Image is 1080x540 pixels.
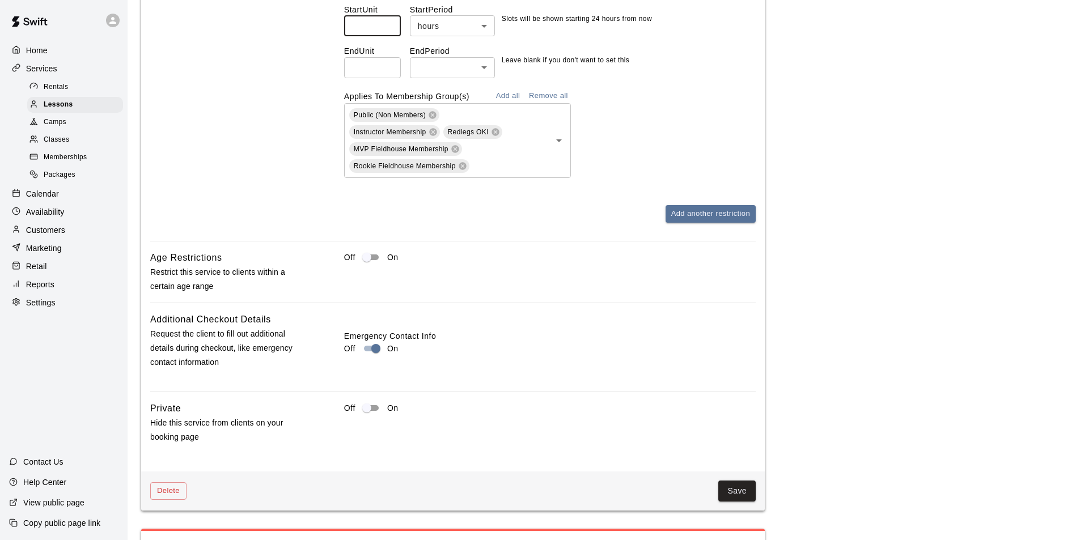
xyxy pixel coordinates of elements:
[27,167,128,184] a: Packages
[354,145,448,153] span: MVP Fieldhouse Membership
[490,87,526,105] button: Add all
[27,97,123,113] div: Lessons
[27,114,128,131] a: Camps
[150,401,181,416] h6: Private
[344,343,355,355] p: Off
[9,276,118,293] a: Reports
[150,482,187,500] button: Delete
[410,45,495,57] label: End Period
[26,261,47,272] p: Retail
[23,477,66,488] p: Help Center
[150,312,271,327] h6: Additional Checkout Details
[26,206,65,218] p: Availability
[27,114,123,130] div: Camps
[27,78,128,96] a: Rentals
[502,55,629,66] p: Leave blank if you don't want to set this
[344,402,355,414] p: Off
[23,517,100,529] p: Copy public page link
[344,92,469,101] label: Applies To Membership Group(s)
[9,203,118,220] a: Availability
[666,205,756,223] button: Add another restriction
[349,108,439,122] div: Public (Non Members)
[44,134,69,146] span: Classes
[27,131,128,149] a: Classes
[27,167,123,183] div: Packages
[502,14,652,25] p: Slots will be shown starting 24 hours from now
[26,63,57,74] p: Services
[443,125,502,139] div: Redlegs OKI
[448,128,489,136] span: Redlegs OKI
[44,99,73,110] span: Lessons
[26,45,48,56] p: Home
[26,188,59,199] p: Calendar
[344,45,410,57] label: End Unit
[27,79,123,95] div: Rentals
[9,222,118,239] a: Customers
[387,343,399,355] p: On
[344,330,756,342] label: Emergency Contact Info
[27,132,123,148] div: Classes
[44,117,66,128] span: Camps
[150,416,308,444] p: Hide this service from clients on your booking page
[9,258,118,275] a: Retail
[44,152,87,163] span: Memberships
[9,185,118,202] a: Calendar
[344,4,410,15] label: Start Unit
[551,133,567,148] button: Open
[26,279,54,290] p: Reports
[354,162,456,170] span: Rookie Fieldhouse Membership
[718,481,756,501] button: Save
[27,149,128,167] a: Memberships
[9,60,118,77] a: Services
[150,250,222,265] h6: Age Restrictions
[349,159,469,173] div: Rookie Fieldhouse Membership
[150,265,308,294] p: Restrict this service to clients within a certain age range
[23,456,63,467] p: Contact Us
[27,150,123,165] div: Memberships
[349,142,462,156] div: MVP Fieldhouse Membership
[387,402,399,414] p: On
[526,87,571,105] button: Remove all
[354,111,426,119] span: Public (Non Members)
[9,240,118,257] a: Marketing
[9,42,118,59] a: Home
[387,252,399,263] p: On
[44,82,69,93] span: Rentals
[9,294,118,311] a: Settings
[354,128,426,136] span: Instructor Membership
[27,96,128,113] a: Lessons
[44,169,75,181] span: Packages
[26,297,56,308] p: Settings
[23,497,84,508] p: View public page
[26,243,62,254] p: Marketing
[349,125,440,139] div: Instructor Membership
[26,224,65,236] p: Customers
[150,327,308,370] p: Request the client to fill out additional details during checkout, like emergency contact informa...
[410,15,495,36] div: hours
[410,4,495,15] label: Start Period
[344,252,355,263] p: Off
